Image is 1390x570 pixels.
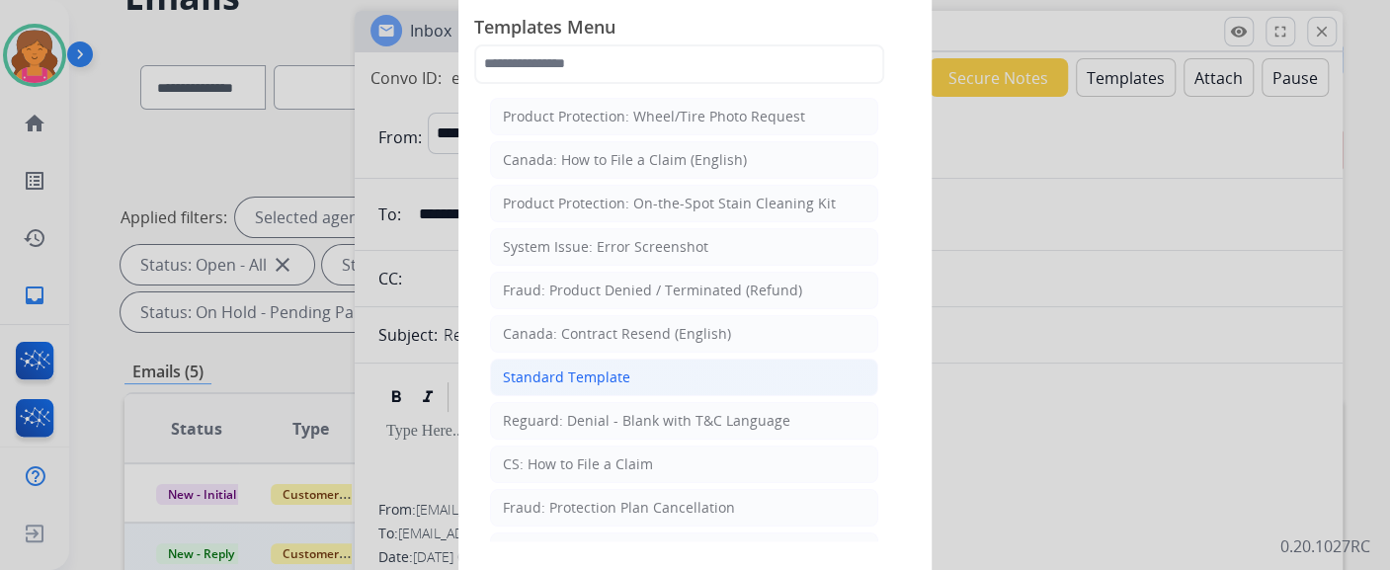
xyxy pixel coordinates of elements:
div: Fraud: Product Denied / Terminated (Refund) [503,281,802,300]
div: System Issue: Error Screenshot [503,237,708,257]
div: Canada: Contract Resend (English) [503,324,731,344]
div: Reguard: Denial - Blank with T&C Language [503,411,790,431]
div: Product Protection: On-the-Spot Stain Cleaning Kit [503,194,836,213]
div: Fraud: Protection Plan Cancellation [503,498,735,518]
div: Canada: How to File a Claim (English) [503,150,747,170]
span: Templates Menu [474,13,916,44]
div: CS: How to File a Claim [503,454,653,474]
div: Product Protection: Wheel/Tire Photo Request [503,107,805,126]
div: Standard Template [503,367,630,387]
